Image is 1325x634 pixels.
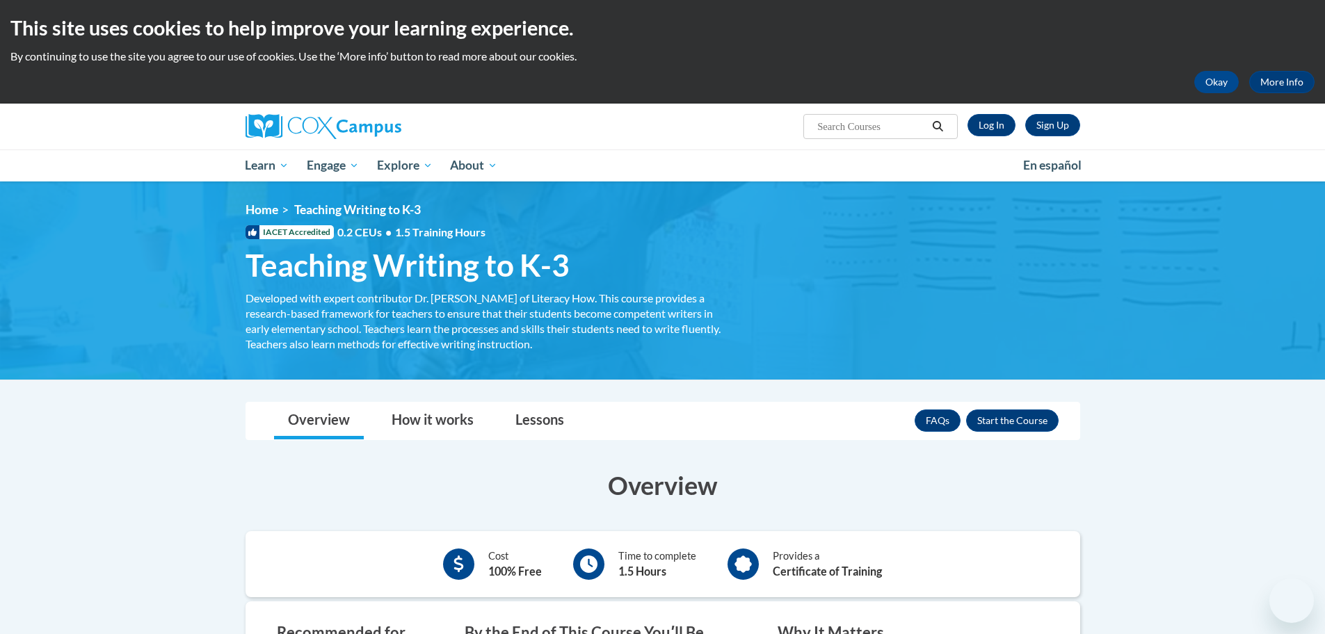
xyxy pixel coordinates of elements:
[294,202,421,217] span: Teaching Writing to K-3
[246,202,278,217] a: Home
[1025,114,1080,136] a: Register
[450,157,497,174] span: About
[10,49,1315,64] p: By continuing to use the site you agree to our use of cookies. Use the ‘More info’ button to read...
[501,403,578,439] a: Lessons
[385,225,392,238] span: •
[246,114,510,139] a: Cox Campus
[1014,151,1091,180] a: En español
[298,149,368,181] a: Engage
[225,149,1101,181] div: Main menu
[966,409,1059,432] button: Enroll
[245,157,289,174] span: Learn
[967,114,1015,136] a: Log In
[368,149,442,181] a: Explore
[773,564,882,578] b: Certificate of Training
[618,548,696,580] div: Time to complete
[274,403,364,439] a: Overview
[618,564,666,578] b: 1.5 Hours
[246,114,401,139] img: Cox Campus
[337,225,485,240] span: 0.2 CEUs
[927,118,948,135] button: Search
[915,409,961,432] a: FAQs
[773,548,882,580] div: Provides a
[1269,578,1314,623] iframe: Button to launch messaging window
[395,225,485,238] span: 1.5 Training Hours
[307,157,359,174] span: Engage
[378,403,488,439] a: How it works
[236,149,298,181] a: Learn
[816,118,927,135] input: Search Courses
[246,291,725,352] div: Developed with expert contributor Dr. [PERSON_NAME] of Literacy How. This course provides a resea...
[1023,158,1082,172] span: En español
[246,247,570,284] span: Teaching Writing to K-3
[1249,71,1315,93] a: More Info
[488,564,542,578] b: 100% Free
[441,149,506,181] a: About
[246,225,334,239] span: IACET Accredited
[1194,71,1239,93] button: Okay
[246,468,1080,503] h3: Overview
[377,157,433,174] span: Explore
[10,14,1315,42] h2: This site uses cookies to help improve your learning experience.
[488,548,542,580] div: Cost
